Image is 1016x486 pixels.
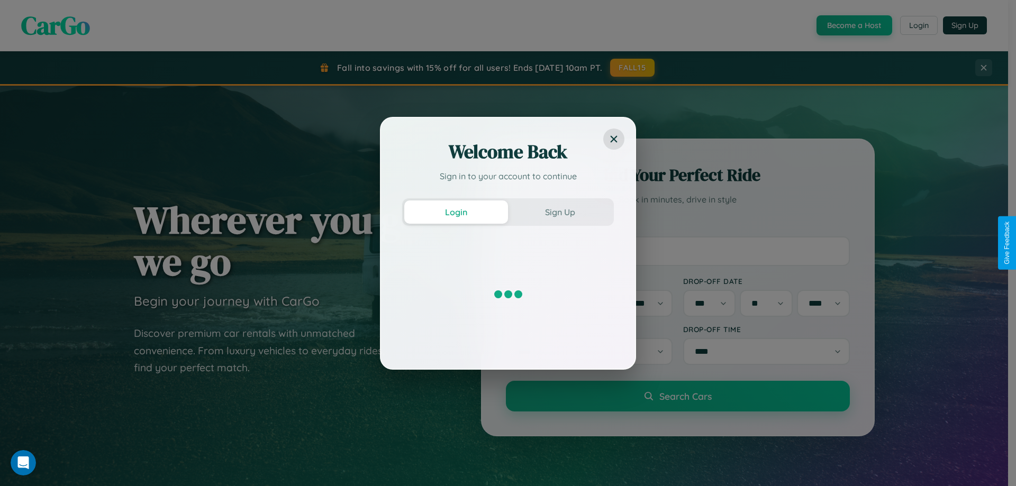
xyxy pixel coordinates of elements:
button: Login [404,200,508,224]
h2: Welcome Back [402,139,614,164]
div: Give Feedback [1003,222,1011,264]
p: Sign in to your account to continue [402,170,614,182]
button: Sign Up [508,200,612,224]
iframe: Intercom live chat [11,450,36,475]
